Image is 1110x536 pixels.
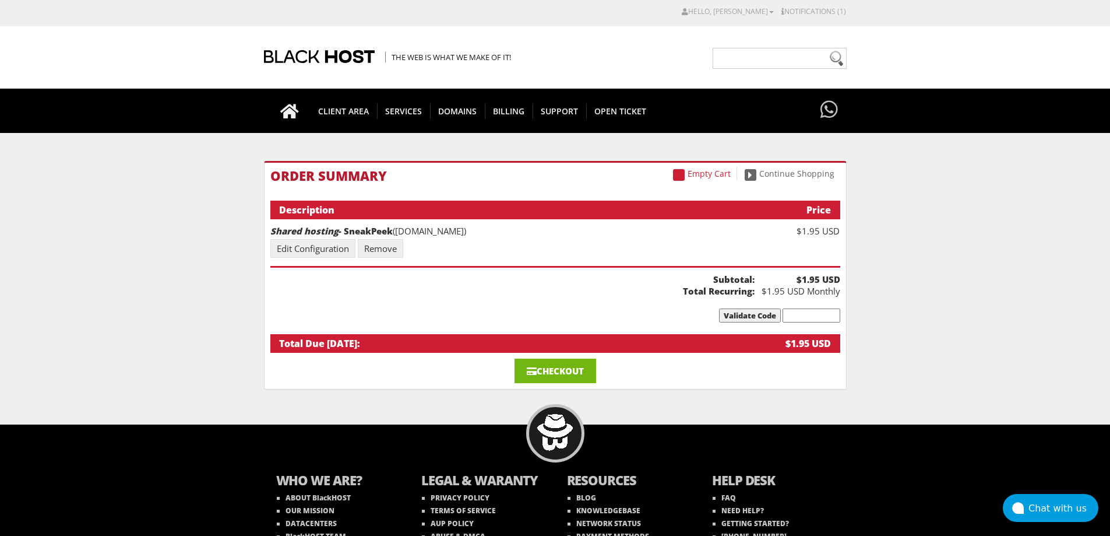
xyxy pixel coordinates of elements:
a: Support [533,89,587,133]
b: Subtotal: [270,274,755,285]
b: HELP DESK [712,471,834,492]
b: $1.95 USD [755,274,840,285]
input: Need help? [713,48,847,69]
a: NEED HELP? [713,506,764,516]
a: BLOG [568,493,596,503]
a: NETWORK STATUS [568,519,641,528]
span: Domains [430,103,485,119]
a: TERMS OF SERVICE [422,506,496,516]
img: BlackHOST mascont, Blacky. [537,414,573,451]
a: FAQ [713,493,736,503]
a: ABOUT BlackHOST [277,493,351,503]
b: Total Recurring: [270,285,755,297]
span: Support [533,103,587,119]
b: WHO WE ARE? [276,471,399,492]
button: Chat with us [1003,494,1098,522]
a: Go to homepage [269,89,311,133]
div: Chat with us [1028,503,1098,514]
a: OUR MISSION [277,506,334,516]
div: ([DOMAIN_NAME]) [270,225,755,237]
a: KNOWLEDGEBASE [568,506,640,516]
a: CLIENT AREA [310,89,378,133]
a: Billing [485,89,533,133]
span: CLIENT AREA [310,103,378,119]
div: Total Due [DATE]: [279,337,749,350]
a: AUP POLICY [422,519,474,528]
a: Edit Configuration [270,239,355,258]
a: Hello, [PERSON_NAME] [682,6,774,16]
div: $1.95 USD [748,337,831,350]
a: GETTING STARTED? [713,519,789,528]
em: Shared hosting [270,225,339,237]
span: Billing [485,103,533,119]
a: Notifications (1) [781,6,846,16]
b: LEGAL & WARANTY [421,471,544,492]
a: PRIVACY POLICY [422,493,489,503]
input: Validate Code [719,309,781,323]
strong: - SneakPeek [270,225,393,237]
a: Empty Cart [667,167,737,180]
div: $1.95 USD Monthly [755,274,840,297]
span: The Web is what we make of it! [385,52,511,62]
div: Description [279,204,749,216]
h1: Order Summary [270,169,840,183]
div: Price [748,204,831,216]
span: SERVICES [377,103,431,119]
a: Remove [358,239,403,258]
a: DATACENTERS [277,519,337,528]
a: Have questions? [817,89,841,132]
span: Open Ticket [586,103,654,119]
a: SERVICES [377,89,431,133]
a: Open Ticket [586,89,654,133]
a: Domains [430,89,485,133]
b: RESOURCES [567,471,689,492]
a: Continue Shopping [739,167,840,180]
a: Checkout [515,359,596,383]
div: $1.95 USD [755,225,840,237]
